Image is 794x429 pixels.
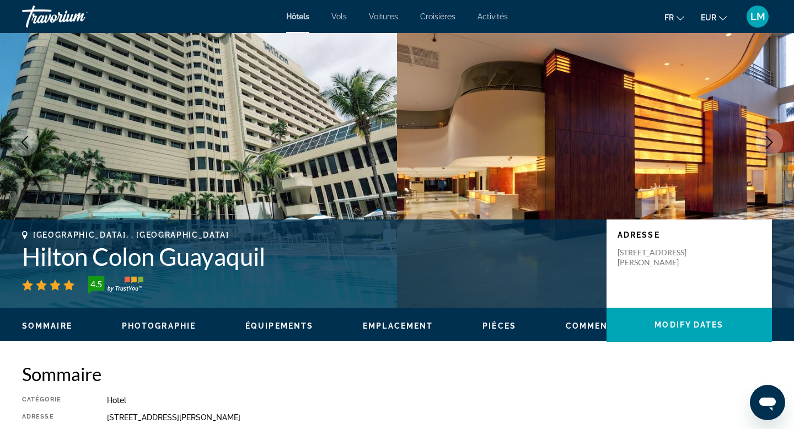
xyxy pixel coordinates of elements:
[482,321,516,331] button: Pièces
[22,2,132,31] a: Travorium
[654,320,723,329] span: Modify Dates
[245,321,313,330] span: Équipements
[664,9,684,25] button: Change language
[88,276,143,294] img: TrustYou guest rating badge
[750,385,785,420] iframe: Bouton de lancement de la fenêtre de messagerie
[701,13,716,22] span: EUR
[11,128,39,156] button: Previous image
[107,413,772,422] div: [STREET_ADDRESS][PERSON_NAME]
[286,12,309,21] a: Hôtels
[22,363,772,385] h2: Sommaire
[755,128,783,156] button: Next image
[33,230,229,239] span: [GEOGRAPHIC_DATA], , [GEOGRAPHIC_DATA]
[478,12,508,21] a: Activités
[363,321,433,330] span: Emplacement
[22,321,72,331] button: Sommaire
[22,396,79,405] div: Catégorie
[363,321,433,331] button: Emplacement
[22,321,72,330] span: Sommaire
[607,308,772,342] button: Modify Dates
[331,12,347,21] a: Vols
[107,396,772,405] div: Hotel
[566,321,641,331] button: Commentaires
[122,321,196,330] span: Photographie
[664,13,674,22] span: fr
[743,5,772,28] button: User Menu
[420,12,455,21] a: Croisières
[22,413,79,422] div: Adresse
[618,248,706,267] p: [STREET_ADDRESS][PERSON_NAME]
[750,11,765,22] span: LM
[482,321,516,330] span: Pièces
[566,321,641,330] span: Commentaires
[85,277,107,291] div: 4.5
[245,321,313,331] button: Équipements
[22,242,595,271] h1: Hilton Colon Guayaquil
[701,9,727,25] button: Change currency
[618,230,761,239] p: Adresse
[122,321,196,331] button: Photographie
[369,12,398,21] a: Voitures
